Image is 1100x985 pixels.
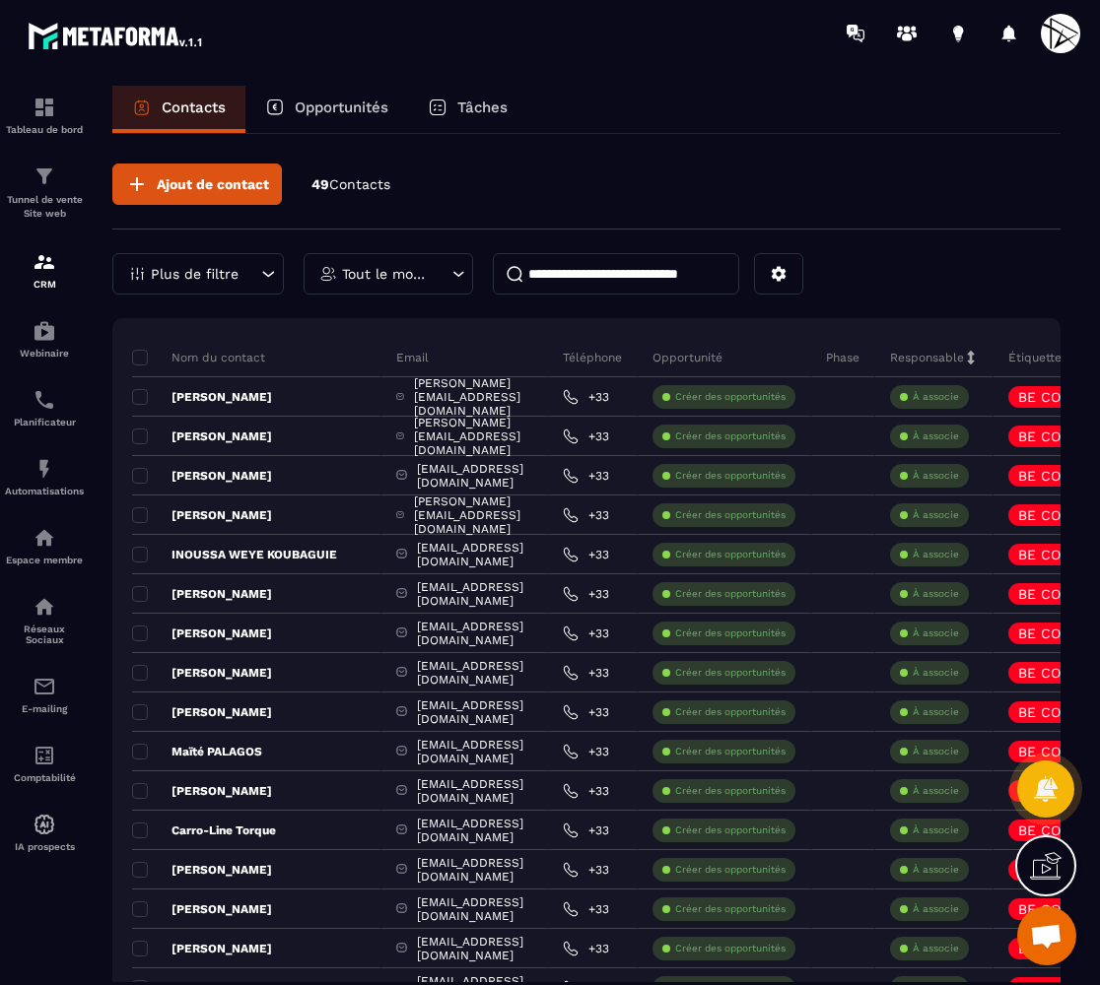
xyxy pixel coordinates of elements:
[132,901,272,917] p: [PERSON_NAME]
[33,319,56,343] img: automations
[132,625,272,641] p: [PERSON_NAME]
[675,666,786,680] p: Créer des opportunités
[5,486,84,496] p: Automatisations
[5,511,84,580] a: automationsautomationsEspace membre
[563,389,609,405] a: +33
[33,813,56,836] img: automations
[675,469,786,483] p: Créer des opportunités
[913,548,959,561] p: À associe
[826,350,859,365] p: Phase
[913,508,959,522] p: À associe
[563,468,609,484] a: +33
[5,279,84,290] p: CRM
[913,390,959,404] p: À associe
[33,675,56,698] img: email
[563,901,609,917] a: +33
[675,548,786,561] p: Créer des opportunités
[675,863,786,877] p: Créer des opportunités
[563,941,609,956] a: +33
[913,666,959,680] p: À associe
[1018,902,1089,916] p: BE COACH
[913,626,959,640] p: À associe
[396,350,429,365] p: Email
[913,942,959,955] p: À associe
[675,942,786,955] p: Créer des opportunités
[890,350,964,365] p: Responsable
[5,580,84,660] a: social-networksocial-networkRéseaux Sociaux
[33,595,56,619] img: social-network
[5,703,84,714] p: E-mailing
[33,526,56,550] img: automations
[1018,666,1089,680] p: BE COACH
[132,941,272,956] p: [PERSON_NAME]
[675,429,786,443] p: Créer des opportunités
[311,175,390,194] p: 49
[563,350,622,365] p: Téléphone
[913,863,959,877] p: À associe
[157,174,269,194] span: Ajout de contact
[675,587,786,601] p: Créer des opportunités
[1018,626,1089,640] p: BE COACH
[1018,587,1089,601] p: BE COACH
[913,705,959,719] p: À associe
[132,389,272,405] p: [PERSON_NAME]
[112,164,282,205] button: Ajout de contact
[675,902,786,916] p: Créer des opportunités
[563,783,609,799] a: +33
[5,193,84,221] p: Tunnel de vente Site web
[913,745,959,758] p: À associe
[653,350,722,365] p: Opportunité
[5,555,84,565] p: Espace membre
[5,624,84,645] p: Réseaux Sociaux
[563,744,609,759] a: +33
[563,428,609,444] a: +33
[132,665,272,681] p: [PERSON_NAME]
[5,124,84,135] p: Tableau de bord
[563,822,609,838] a: +33
[913,587,959,601] p: À associe
[1018,745,1089,758] p: BE COACH
[675,705,786,719] p: Créer des opportunités
[1008,350,1067,365] p: Étiquettes
[162,98,226,116] p: Contacts
[33,96,56,119] img: formation
[1017,906,1076,965] div: Ouvrir le chat
[132,744,262,759] p: Maïté PALAGOS
[1018,548,1089,561] p: BE COACH
[132,862,272,878] p: [PERSON_NAME]
[563,586,609,602] a: +33
[5,235,84,304] a: formationformationCRM
[132,822,276,838] p: Carro-Line Torque
[5,81,84,150] a: formationformationTableau de bord
[913,469,959,483] p: À associe
[913,784,959,798] p: À associe
[151,267,239,281] p: Plus de filtre
[132,586,272,602] p: [PERSON_NAME]
[5,150,84,235] a: formationformationTunnel de vente Site web
[5,304,84,373] a: automationsautomationsWebinaire
[913,902,959,916] p: À associe
[563,665,609,681] a: +33
[563,625,609,641] a: +33
[1018,390,1089,404] p: BE COACH
[132,350,265,365] p: Nom du contact
[563,547,609,562] a: +33
[675,626,786,640] p: Créer des opportunités
[245,86,408,133] a: Opportunités
[5,417,84,427] p: Planificateur
[1018,469,1089,483] p: BE COACH
[33,457,56,481] img: automations
[132,783,272,799] p: [PERSON_NAME]
[1018,508,1089,522] p: BE COACH
[112,86,245,133] a: Contacts
[675,784,786,798] p: Créer des opportunités
[675,745,786,758] p: Créer des opportunités
[563,507,609,523] a: +33
[33,744,56,767] img: accountant
[5,348,84,359] p: Webinaire
[675,390,786,404] p: Créer des opportunités
[33,164,56,188] img: formation
[5,660,84,729] a: emailemailE-mailing
[132,468,272,484] p: [PERSON_NAME]
[457,98,508,116] p: Tâches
